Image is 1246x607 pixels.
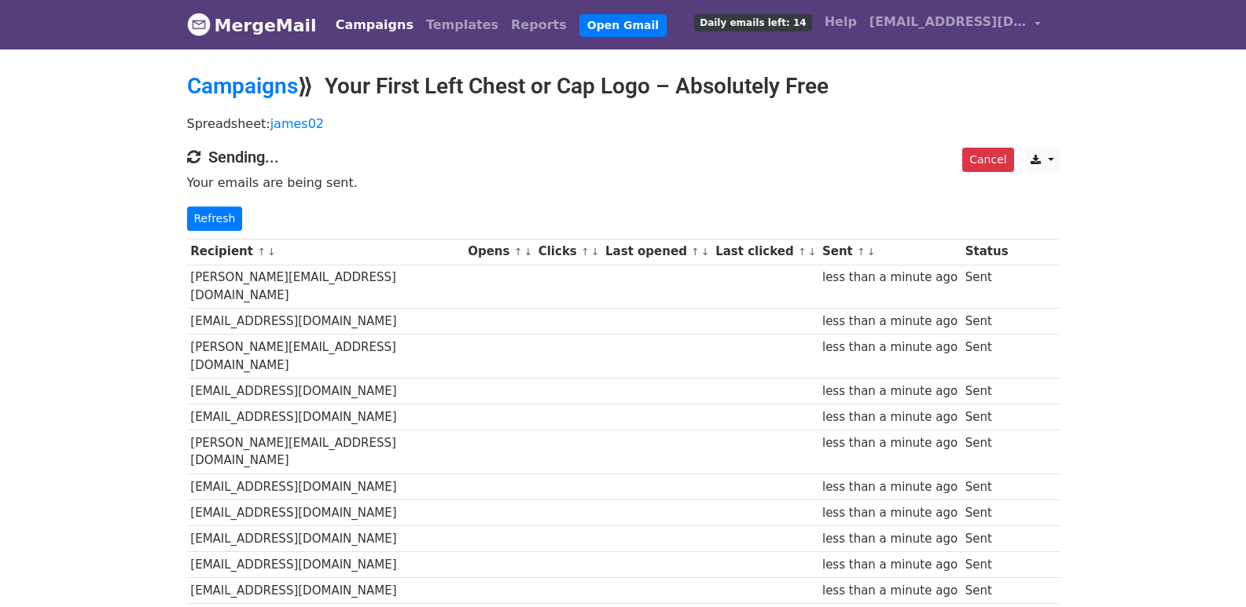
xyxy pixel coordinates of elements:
td: Sent [961,378,1012,404]
a: Daily emails left: 14 [688,6,818,38]
a: Cancel [962,148,1013,172]
div: less than a minute ago [822,338,957,357]
div: less than a minute ago [822,556,957,574]
td: Sent [961,265,1012,309]
img: MergeMail logo [187,13,211,36]
a: ↑ [691,246,700,258]
th: Last clicked [711,239,818,265]
td: [EMAIL_ADDRESS][DOMAIN_NAME] [187,578,465,604]
td: Sent [961,552,1012,578]
a: Campaigns [187,73,298,99]
div: less than a minute ago [822,582,957,600]
td: Sent [961,430,1012,474]
td: Sent [961,309,1012,335]
td: Sent [961,499,1012,525]
a: Help [818,6,863,38]
th: Opens [464,239,535,265]
td: Sent [961,474,1012,499]
a: ↓ [808,246,817,258]
a: Refresh [187,207,243,231]
iframe: Chat Widget [1167,532,1246,607]
td: [PERSON_NAME][EMAIL_ADDRESS][DOMAIN_NAME] [187,335,465,378]
a: Open Gmail [579,14,667,37]
span: [EMAIL_ADDRESS][DOMAIN_NAME] [869,13,1027,31]
p: Your emails are being sent. [187,174,1060,191]
td: Sent [961,335,1012,378]
span: Daily emails left: 14 [694,14,811,31]
td: [EMAIL_ADDRESS][DOMAIN_NAME] [187,474,465,499]
th: Recipient [187,239,465,265]
h2: ⟫ Your First Left Chest or Cap Logo – Absolutely Free [187,73,1060,100]
div: less than a minute ago [822,504,957,522]
th: Status [961,239,1012,265]
th: Last opened [601,239,711,265]
th: Clicks [535,239,601,265]
th: Sent [818,239,961,265]
a: ↑ [257,246,266,258]
div: less than a minute ago [822,408,957,426]
h4: Sending... [187,148,1060,166]
a: Templates [420,9,505,41]
td: Sent [961,525,1012,551]
a: MergeMail [187,9,317,42]
a: Reports [505,9,573,41]
td: Sent [961,578,1012,604]
a: Campaigns [329,9,420,41]
td: Sent [961,404,1012,430]
a: ↑ [798,246,807,258]
a: james02 [270,116,324,131]
td: [EMAIL_ADDRESS][DOMAIN_NAME] [187,404,465,430]
a: ↓ [701,246,710,258]
a: ↑ [514,246,523,258]
td: [EMAIL_ADDRESS][DOMAIN_NAME] [187,309,465,335]
a: ↓ [267,246,276,258]
td: [PERSON_NAME][EMAIL_ADDRESS][DOMAIN_NAME] [187,430,465,474]
td: [EMAIL_ADDRESS][DOMAIN_NAME] [187,525,465,551]
div: less than a minute ago [822,530,957,548]
a: ↑ [581,246,590,258]
a: ↓ [591,246,600,258]
div: less than a minute ago [822,478,957,496]
div: less than a minute ago [822,434,957,452]
p: Spreadsheet: [187,115,1060,132]
td: [EMAIL_ADDRESS][DOMAIN_NAME] [187,378,465,404]
div: less than a minute ago [822,313,957,331]
td: [PERSON_NAME][EMAIL_ADDRESS][DOMAIN_NAME] [187,265,465,309]
td: [EMAIL_ADDRESS][DOMAIN_NAME] [187,552,465,578]
div: less than a minute ago [822,382,957,400]
td: [EMAIL_ADDRESS][DOMAIN_NAME] [187,499,465,525]
a: [EMAIL_ADDRESS][DOMAIN_NAME] [863,6,1047,43]
a: ↓ [867,246,876,258]
a: ↓ [524,246,532,258]
div: less than a minute ago [822,269,957,287]
a: ↑ [857,246,866,258]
